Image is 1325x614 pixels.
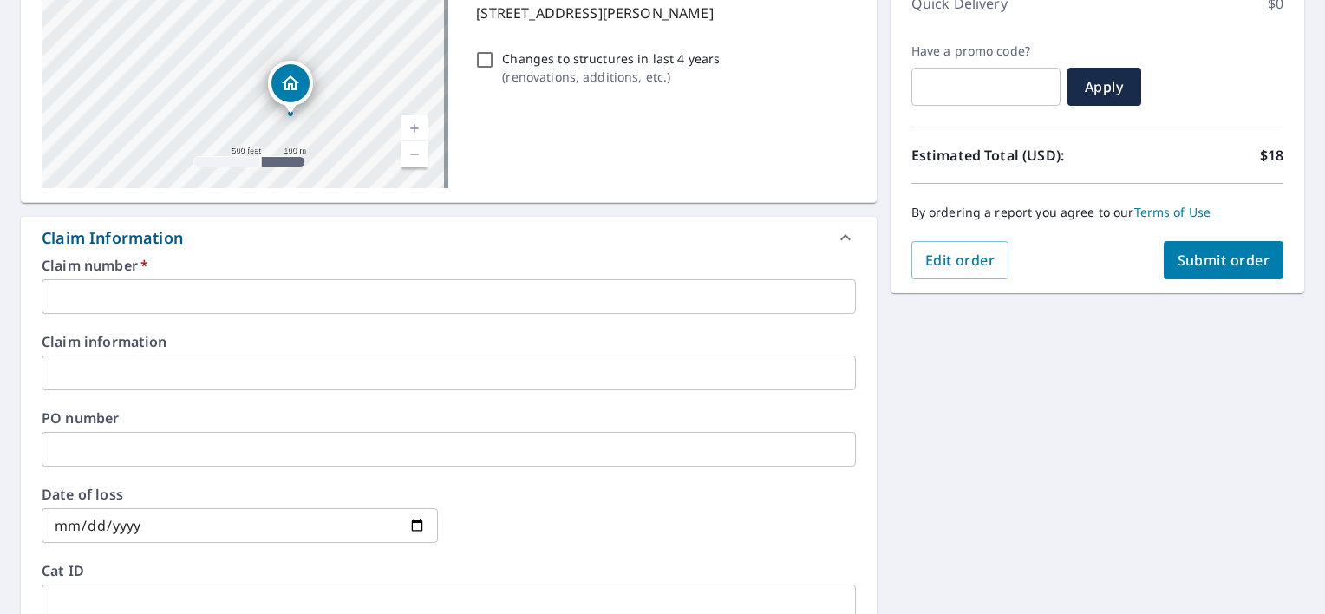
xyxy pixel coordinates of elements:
div: Claim Information [21,217,877,258]
label: Claim information [42,335,856,349]
button: Submit order [1164,241,1284,279]
p: Changes to structures in last 4 years [502,49,720,68]
label: Have a promo code? [911,43,1061,59]
label: PO number [42,411,856,425]
label: Date of loss [42,487,438,501]
span: Apply [1081,77,1127,96]
p: ( renovations, additions, etc. ) [502,68,720,86]
a: Terms of Use [1134,204,1211,220]
p: By ordering a report you agree to our [911,205,1283,220]
p: [STREET_ADDRESS][PERSON_NAME] [476,3,848,23]
button: Edit order [911,241,1009,279]
label: Cat ID [42,564,856,578]
p: Estimated Total (USD): [911,145,1098,166]
span: Submit order [1178,251,1270,270]
label: Claim number [42,258,856,272]
span: Edit order [925,251,995,270]
button: Apply [1067,68,1141,106]
div: Claim Information [42,226,183,250]
p: $18 [1260,145,1283,166]
a: Current Level 16, Zoom In [401,115,428,141]
div: Dropped pin, building 1, Residential property, 75 Via Santa Maria San Clemente, CA 92672 [268,61,313,114]
a: Current Level 16, Zoom Out [401,141,428,167]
